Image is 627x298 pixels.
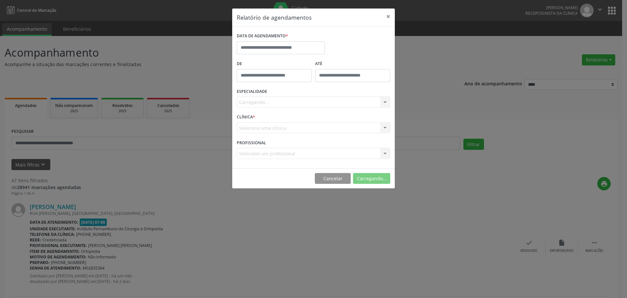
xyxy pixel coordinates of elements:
[237,31,288,41] label: DATA DE AGENDAMENTO
[315,59,390,69] label: ATÉ
[237,138,266,148] label: PROFISSIONAL
[382,9,395,25] button: Close
[237,112,255,122] label: CLÍNICA
[237,13,312,22] h5: Relatório de agendamentos
[315,173,351,184] button: Cancelar
[237,59,312,69] label: De
[353,173,390,184] button: Carregando...
[237,87,267,97] label: ESPECIALIDADE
